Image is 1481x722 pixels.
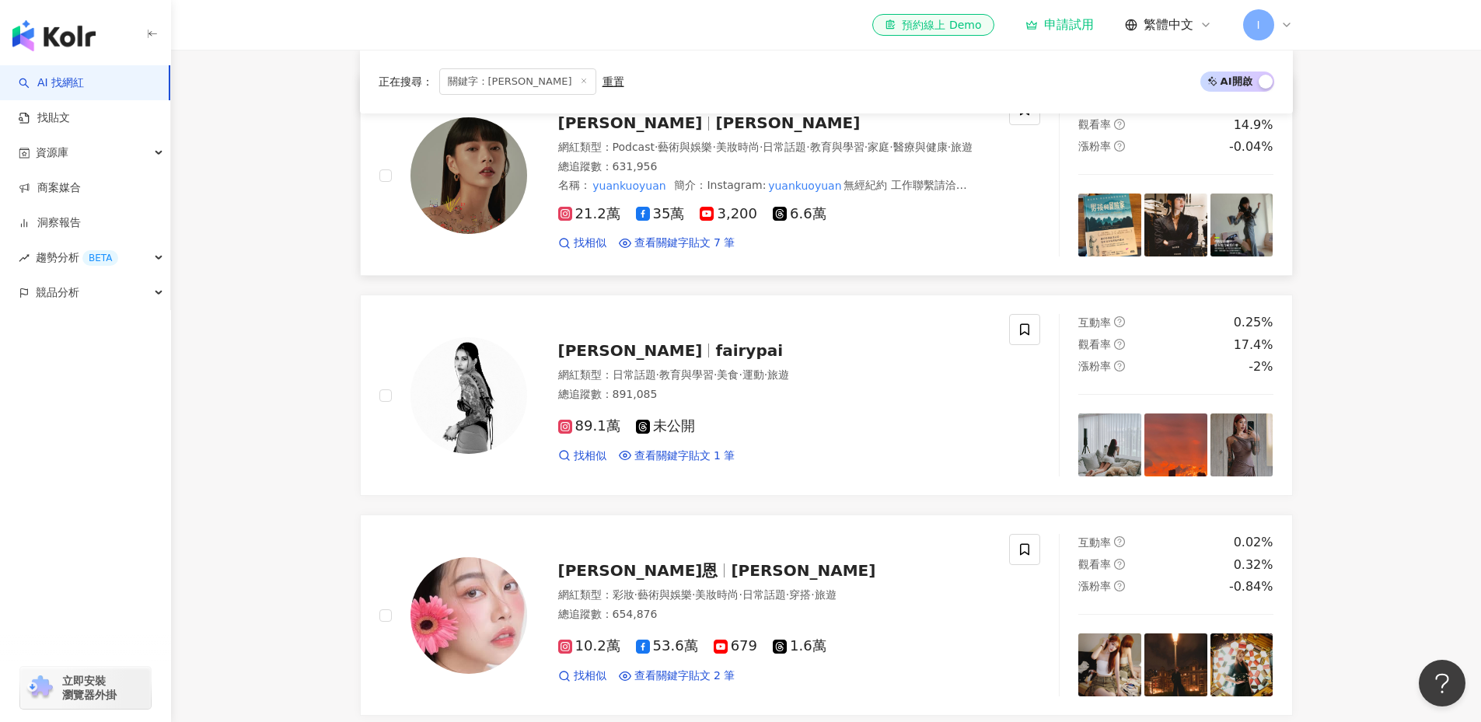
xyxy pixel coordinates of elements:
a: 查看關鍵字貼文 2 筆 [619,668,735,684]
span: [PERSON_NAME] [558,341,703,360]
span: 藝術與娛樂 [637,588,692,601]
span: · [948,141,951,153]
a: 找相似 [558,668,606,684]
img: chrome extension [25,675,55,700]
span: [PERSON_NAME] [715,113,860,132]
a: 申請試用 [1025,17,1094,33]
span: 89.1萬 [558,418,620,434]
span: 美妝時尚 [716,141,760,153]
span: 互動率 [1078,536,1111,549]
span: 教育與學習 [659,368,714,381]
span: 教育與學習 [810,141,864,153]
img: logo [12,20,96,51]
img: post-image [1078,413,1141,476]
span: question-circle [1114,141,1125,152]
span: 找相似 [574,668,606,684]
span: 35萬 [636,206,685,222]
div: 0.25% [1234,314,1273,331]
span: 藝術與娛樂 [658,141,712,153]
span: 資源庫 [36,135,68,170]
span: 53.6萬 [636,638,698,654]
div: -0.84% [1229,578,1273,595]
span: question-circle [1114,536,1125,547]
span: · [714,368,717,381]
span: 旅遊 [815,588,837,601]
span: · [786,588,789,601]
div: BETA [82,250,118,266]
span: 未公開 [636,418,695,434]
span: 醫療與健康 [893,141,948,153]
span: 日常話題 [613,368,656,381]
span: · [692,588,695,601]
div: 網紅類型 ： [558,368,991,383]
img: post-image [1144,633,1207,696]
div: 0.02% [1234,534,1273,551]
a: 查看關鍵字貼文 7 筆 [619,235,735,251]
iframe: Help Scout Beacon - Open [1419,660,1465,706]
a: 找貼文 [19,110,70,126]
div: 總追蹤數 ： 631,956 [558,159,991,175]
span: question-circle [1114,316,1125,327]
img: post-image [1144,194,1207,256]
span: · [811,588,814,601]
div: 預約線上 Demo [885,17,981,33]
span: question-circle [1114,119,1125,130]
span: 21.2萬 [558,206,620,222]
span: 正在搜尋 ： [379,75,433,88]
a: 商案媒合 [19,180,81,196]
div: -2% [1249,358,1273,375]
div: 總追蹤數 ： 891,085 [558,387,991,403]
span: [PERSON_NAME] [731,561,875,580]
span: · [712,141,715,153]
span: 旅遊 [767,368,789,381]
a: 預約線上 Demo [872,14,994,36]
span: · [655,141,658,153]
a: 找相似 [558,448,606,464]
span: · [739,588,742,601]
div: 17.4% [1234,337,1273,354]
span: 漲粉率 [1078,360,1111,372]
span: question-circle [1114,559,1125,570]
div: 0.32% [1234,556,1273,574]
span: 競品分析 [36,275,79,310]
span: [PERSON_NAME] [558,113,703,132]
span: 日常話題 [763,141,806,153]
span: 日常話題 [742,588,786,601]
a: 查看關鍵字貼文 1 筆 [619,448,735,464]
span: 趨勢分析 [36,240,118,275]
div: -0.04% [1229,138,1273,155]
span: 旅遊 [951,141,973,153]
span: question-circle [1114,339,1125,350]
span: · [634,588,637,601]
span: 找相似 [574,448,606,464]
div: 網紅類型 ： [558,588,991,603]
img: post-image [1210,413,1273,476]
mark: yuankuoyuan [591,177,669,194]
a: KOL Avatar[PERSON_NAME]恩[PERSON_NAME]網紅類型：彩妝·藝術與娛樂·美妝時尚·日常話題·穿搭·旅遊總追蹤數：654,87610.2萬53.6萬6791.6萬找相... [360,514,1293,716]
span: 彩妝 [613,588,634,601]
span: · [760,141,763,153]
span: 6.6萬 [773,206,826,222]
span: 10.2萬 [558,638,620,654]
img: post-image [1210,194,1273,256]
span: 美妝時尚 [695,588,739,601]
span: 互動率 [1078,316,1111,329]
span: Podcast [613,141,655,153]
span: 繁體中文 [1144,16,1193,33]
div: 網紅類型 ： [558,140,991,155]
span: fairypai [715,341,783,360]
a: KOL Avatar[PERSON_NAME]fairypai網紅類型：日常話題·教育與學習·美食·運動·旅遊總追蹤數：891,08589.1萬未公開找相似查看關鍵字貼文 1 筆互動率quest... [360,295,1293,496]
a: chrome extension立即安裝 瀏覽器外掛 [20,667,151,709]
span: question-circle [1114,361,1125,371]
span: 穿搭 [789,588,811,601]
mark: yuankuoyuan [766,177,844,194]
span: · [889,141,892,153]
a: KOL Avatar[PERSON_NAME][PERSON_NAME]網紅類型：Podcast·藝術與娛樂·美妝時尚·日常話題·教育與學習·家庭·醫療與健康·旅遊總追蹤數：631,956名稱：... [360,75,1293,276]
span: 查看關鍵字貼文 2 筆 [634,668,735,684]
a: 找相似 [558,235,606,251]
img: post-image [1078,194,1141,256]
span: · [764,368,767,381]
span: 名稱 ： [558,179,669,191]
span: 3,200 [700,206,757,222]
